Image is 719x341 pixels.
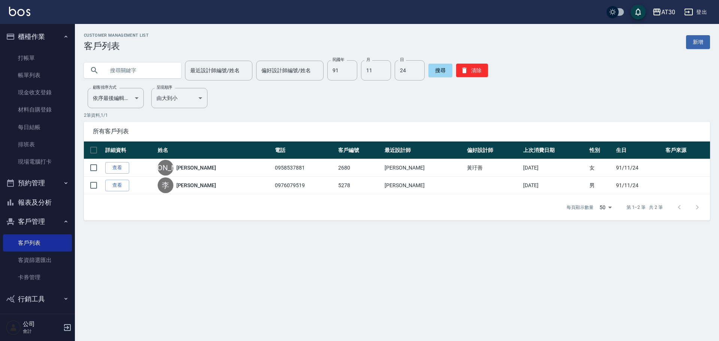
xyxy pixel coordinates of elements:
[93,85,116,90] label: 顧客排序方式
[3,269,72,286] a: 卡券管理
[176,164,216,171] a: [PERSON_NAME]
[383,177,465,194] td: [PERSON_NAME]
[631,4,646,19] button: save
[521,159,588,177] td: [DATE]
[3,27,72,46] button: 櫃檯作業
[23,320,61,328] h5: 公司
[521,141,588,159] th: 上次消費日期
[3,153,72,170] a: 現場電腦打卡
[567,204,594,211] p: 每頁顯示數量
[3,49,72,67] a: 打帳單
[428,64,452,77] button: 搜尋
[105,180,129,191] a: 查看
[465,141,521,159] th: 偏好設計師
[588,159,615,177] td: 女
[686,35,710,49] a: 新增
[521,177,588,194] td: [DATE]
[383,141,465,159] th: 最近設計師
[661,7,675,17] div: AT30
[3,67,72,84] a: 帳單列表
[3,136,72,153] a: 排班表
[105,60,175,80] input: 搜尋關鍵字
[158,160,173,176] div: [PERSON_NAME]
[23,328,61,335] p: 會計
[3,289,72,309] button: 行銷工具
[3,173,72,193] button: 預約管理
[588,177,615,194] td: 男
[3,252,72,269] a: 客資篩選匯出
[6,320,21,335] img: Person
[151,88,207,108] div: 由大到小
[664,141,710,159] th: 客戶來源
[105,162,129,174] a: 查看
[456,64,488,77] button: 清除
[88,88,144,108] div: 依序最後編輯時間
[336,177,383,194] td: 5278
[366,57,370,63] label: 月
[597,197,615,217] div: 50
[336,159,383,177] td: 2680
[383,159,465,177] td: [PERSON_NAME]
[84,41,149,51] h3: 客戶列表
[614,177,663,194] td: 91/11/24
[333,57,344,63] label: 民國年
[3,212,72,231] button: 客戶管理
[336,141,383,159] th: 客戶編號
[649,4,678,20] button: AT30
[103,141,156,159] th: 詳細資料
[400,57,404,63] label: 日
[156,141,273,159] th: 姓名
[3,234,72,252] a: 客戶列表
[681,5,710,19] button: 登出
[93,128,701,135] span: 所有客戶列表
[273,159,336,177] td: 0958537881
[158,177,173,193] div: 李
[3,101,72,118] a: 材料自購登錄
[614,141,663,159] th: 生日
[84,33,149,38] h2: Customer Management List
[465,159,521,177] td: 黃玗善
[614,159,663,177] td: 91/11/24
[273,177,336,194] td: 0976079519
[588,141,615,159] th: 性別
[3,84,72,101] a: 現金收支登錄
[273,141,336,159] th: 電話
[176,182,216,189] a: [PERSON_NAME]
[627,204,663,211] p: 第 1–2 筆 共 2 筆
[84,112,710,119] p: 2 筆資料, 1 / 1
[157,85,172,90] label: 呈現順序
[9,7,30,16] img: Logo
[3,119,72,136] a: 每日結帳
[3,193,72,212] button: 報表及分析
